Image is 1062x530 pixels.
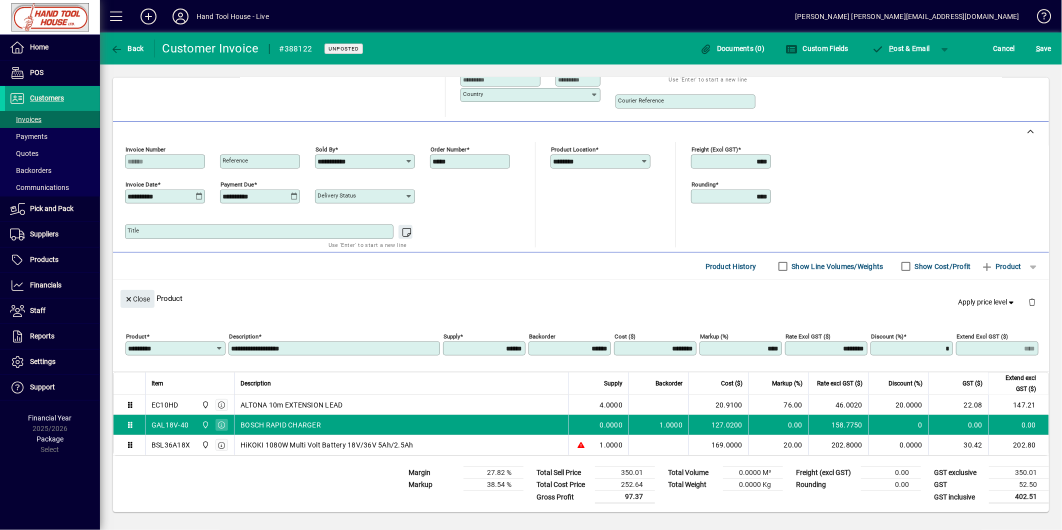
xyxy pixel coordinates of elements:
[1029,2,1049,34] a: Knowledge Base
[989,467,1049,479] td: 350.01
[30,204,73,212] span: Pick and Pack
[928,435,988,455] td: 30.42
[551,146,595,153] mat-label: Product location
[124,291,150,307] span: Close
[697,39,767,57] button: Documents (0)
[1036,44,1040,52] span: S
[30,281,61,289] span: Financials
[928,415,988,435] td: 0.00
[995,372,1036,394] span: Extend excl GST ($)
[790,261,883,271] label: Show Line Volumes/Weights
[315,146,335,153] mat-label: Sold by
[688,435,748,455] td: 169.0000
[688,415,748,435] td: 127.0200
[889,44,894,52] span: P
[30,332,54,340] span: Reports
[655,378,682,389] span: Backorder
[240,420,321,430] span: BOSCH RAPID CHARGER
[30,306,45,314] span: Staff
[989,491,1049,503] td: 402.51
[817,378,862,389] span: Rate excl GST ($)
[403,467,463,479] td: Margin
[600,440,623,450] span: 1.0000
[956,333,1008,340] mat-label: Extend excl GST ($)
[988,395,1048,415] td: 147.21
[663,479,723,491] td: Total Weight
[748,415,808,435] td: 0.00
[240,440,413,450] span: HiKOKI 1080W Multi Volt Battery 18V/36V 5Ah/2.5Ah
[222,157,248,164] mat-label: Reference
[220,181,254,188] mat-label: Payment due
[660,420,683,430] span: 1.0000
[199,399,210,410] span: Frankton
[783,39,851,57] button: Custom Fields
[403,479,463,491] td: Markup
[30,94,64,102] span: Customers
[229,333,258,340] mat-label: Description
[815,440,862,450] div: 202.8000
[164,7,196,25] button: Profile
[10,115,41,123] span: Invoices
[151,440,190,450] div: BSL36A18X
[723,479,783,491] td: 0.0000 Kg
[600,400,623,410] span: 4.0000
[10,132,47,140] span: Payments
[5,145,100,162] a: Quotes
[5,247,100,272] a: Products
[125,146,165,153] mat-label: Invoice number
[815,400,862,410] div: 46.0020
[962,378,982,389] span: GST ($)
[5,128,100,145] a: Payments
[867,39,935,57] button: Post & Email
[5,222,100,247] a: Suppliers
[100,39,155,57] app-page-header-button: Back
[30,68,43,76] span: POS
[5,179,100,196] a: Communications
[328,45,359,52] span: Unposted
[279,41,312,57] div: #388122
[5,111,100,128] a: Invoices
[872,44,930,52] span: ost & Email
[861,479,921,491] td: 0.00
[988,415,1048,435] td: 0.00
[110,44,144,52] span: Back
[871,333,903,340] mat-label: Discount (%)
[785,333,830,340] mat-label: Rate excl GST ($)
[1033,39,1054,57] button: Save
[240,400,342,410] span: ALTONA 10m EXTENSION LEAD
[954,293,1020,311] button: Apply price level
[688,395,748,415] td: 20.9100
[988,435,1048,455] td: 202.80
[993,40,1015,56] span: Cancel
[5,60,100,85] a: POS
[10,166,51,174] span: Backorders
[126,333,146,340] mat-label: Product
[5,35,100,60] a: Home
[463,467,523,479] td: 27.82 %
[929,467,989,479] td: GST exclusive
[463,479,523,491] td: 38.54 %
[531,479,595,491] td: Total Cost Price
[162,40,259,56] div: Customer Invoice
[531,467,595,479] td: Total Sell Price
[700,333,728,340] mat-label: Markup (%)
[868,415,928,435] td: 0
[443,333,460,340] mat-label: Supply
[989,479,1049,491] td: 52.50
[748,395,808,415] td: 76.00
[595,479,655,491] td: 252.64
[199,439,210,450] span: Frankton
[991,39,1018,57] button: Cancel
[595,467,655,479] td: 350.01
[595,491,655,503] td: 97.37
[5,162,100,179] a: Backorders
[28,414,72,422] span: Financial Year
[888,378,922,389] span: Discount (%)
[785,44,848,52] span: Custom Fields
[868,395,928,415] td: 20.0000
[700,44,765,52] span: Documents (0)
[430,146,466,153] mat-label: Order number
[929,479,989,491] td: GST
[772,378,802,389] span: Markup (%)
[913,261,971,271] label: Show Cost/Profit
